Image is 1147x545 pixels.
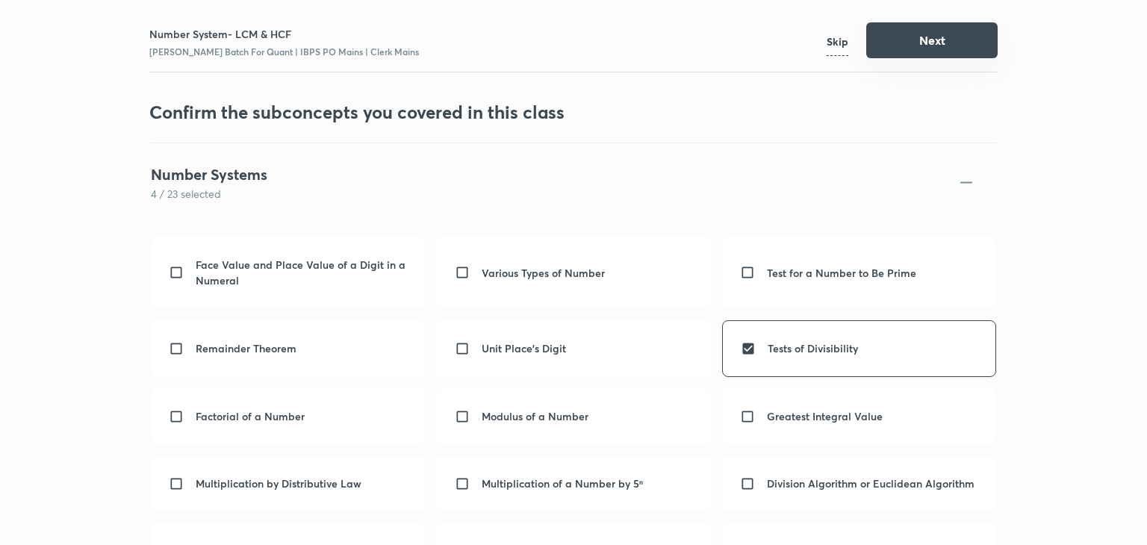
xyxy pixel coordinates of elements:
[151,143,996,219] div: Number Systems4 / 23 selected
[151,186,945,202] p: 4 / 23 selected
[149,72,998,141] h3: Confirm the subconcepts you covered in this class
[866,22,998,58] button: Next
[482,265,605,281] p: Various Types of Number
[768,340,858,356] p: Tests of Divisibility
[151,163,945,186] h4: Number Systems
[196,476,361,491] p: Multiplication by Distributive Law
[482,476,644,491] p: Multiplication of a Number by 5ⁿ
[767,265,916,281] p: Test for a Number to Be Prime
[196,257,407,288] p: Face Value and Place Value of a Digit in a Numeral
[482,408,588,424] p: Modulus of a Number
[196,408,305,424] p: Factorial of a Number
[58,12,99,24] span: Support
[827,28,848,56] p: Skip
[149,26,419,42] h6: Number System- LCM & HCF
[767,476,975,491] p: Division Algorithm or Euclidean Algorithm
[767,408,883,424] p: Greatest Integral Value
[149,45,419,58] h6: [PERSON_NAME] Batch For Quant | IBPS PO Mains | Clerk Mains
[482,340,566,356] p: Unit Place's Digit
[196,340,296,356] p: Remainder Theorem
